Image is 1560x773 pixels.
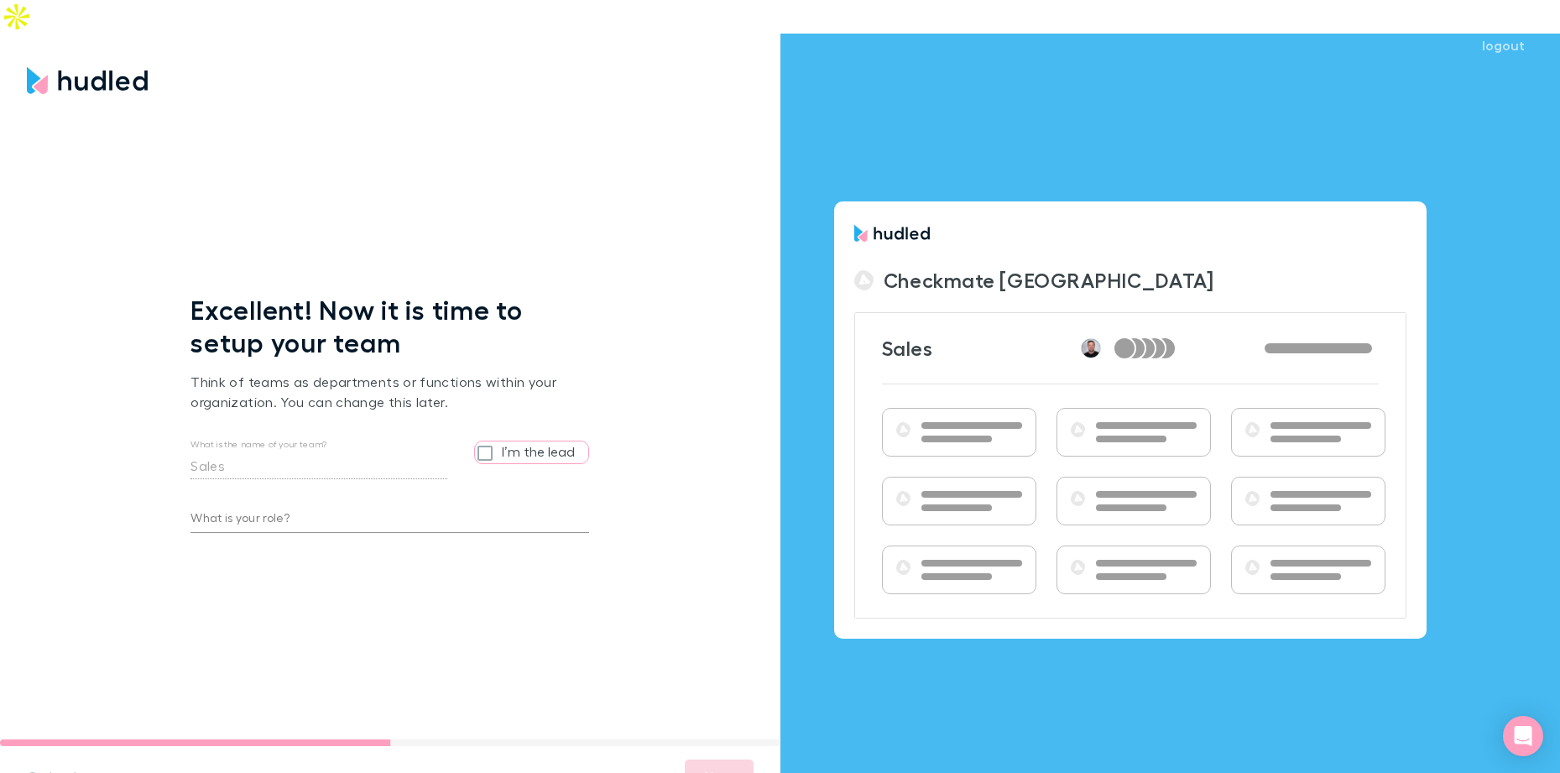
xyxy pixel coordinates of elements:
[1503,716,1543,756] div: Open Intercom Messenger
[854,225,930,242] img: Hudled's Logo
[27,67,148,94] img: Hudled's Logo
[854,270,874,290] img: Checkmate New Zealand's Logo
[190,294,589,358] h1: Excellent! Now it is time to setup your team
[1071,491,1086,506] img: tool-placeholder-ztVy3vVZ.svg
[1467,35,1540,55] button: logout
[1245,560,1260,575] img: tool-placeholder-ztVy3vVZ.svg
[190,372,589,412] p: Think of teams as departments or functions within your organization. You can change this later.
[1245,422,1260,437] img: tool-placeholder-ztVy3vVZ.svg
[1071,560,1086,575] img: tool-placeholder-ztVy3vVZ.svg
[896,560,911,575] img: tool-placeholder-ztVy3vVZ.svg
[896,422,911,437] img: tool-placeholder-ztVy3vVZ.svg
[896,491,911,506] img: tool-placeholder-ztVy3vVZ.svg
[1071,422,1086,437] img: tool-placeholder-ztVy3vVZ.svg
[1245,491,1260,506] img: tool-placeholder-ztVy3vVZ.svg
[190,437,327,450] label: What is the name of your team?
[884,269,1214,293] h2: Checkmate [GEOGRAPHIC_DATA]
[1082,339,1100,358] img: Dave Johnson
[502,441,575,462] label: I’m the lead
[882,337,995,361] h2: Sales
